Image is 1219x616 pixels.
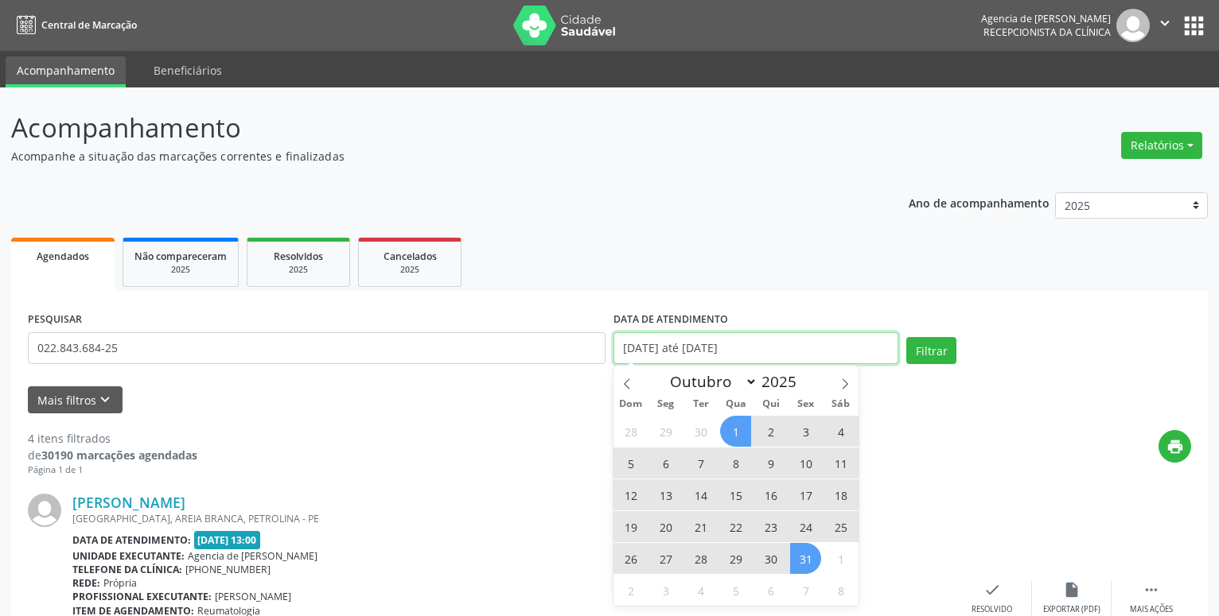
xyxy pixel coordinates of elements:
span: Setembro 29, 2025 [650,416,681,447]
span: Própria [103,576,137,590]
span: Qui [754,399,789,409]
span: Recepcionista da clínica [983,25,1111,39]
img: img [28,494,61,527]
button: Filtrar [906,337,956,364]
span: Qua [719,399,754,409]
span: Central de Marcação [41,18,137,32]
a: Acompanhamento [6,56,126,87]
span: Outubro 2, 2025 [755,416,786,447]
span: [PERSON_NAME] [215,590,291,603]
i:  [1156,14,1174,32]
button: apps [1180,12,1208,40]
span: Outubro 8, 2025 [720,447,751,478]
div: de [28,447,197,463]
span: Novembro 4, 2025 [685,575,716,606]
span: Novembro 8, 2025 [825,575,856,606]
input: Selecione um intervalo [613,332,898,364]
span: Resolvidos [274,250,323,263]
div: 2025 [134,264,227,276]
button: Mais filtroskeyboard_arrow_down [28,386,123,414]
div: Agencia de [PERSON_NAME] [981,12,1111,25]
a: Central de Marcação [11,12,137,38]
span: Outubro 23, 2025 [755,511,786,542]
span: Agencia de [PERSON_NAME] [188,549,317,563]
span: Outubro 16, 2025 [755,479,786,510]
label: PESQUISAR [28,308,82,332]
span: Outubro 31, 2025 [790,543,821,574]
b: Telefone da clínica: [72,563,182,576]
div: Resolvido [972,604,1012,615]
div: 2025 [370,264,450,276]
span: Setembro 28, 2025 [615,416,646,447]
p: Ano de acompanhamento [909,192,1050,212]
span: Outubro 20, 2025 [650,511,681,542]
b: Data de atendimento: [72,533,191,547]
a: Beneficiários [142,56,233,84]
span: Novembro 1, 2025 [825,543,856,574]
span: Outubro 25, 2025 [825,511,856,542]
span: Outubro 22, 2025 [720,511,751,542]
strong: 30190 marcações agendadas [41,447,197,463]
span: Outubro 1, 2025 [720,416,751,447]
span: Outubro 12, 2025 [615,479,646,510]
img: img [1116,9,1150,42]
i: print [1166,438,1184,455]
select: Month [662,370,757,393]
div: [GEOGRAPHIC_DATA], AREIA BRANCA, PETROLINA - PE [72,512,952,525]
span: Outubro 19, 2025 [615,511,646,542]
i: insert_drive_file [1063,581,1081,599]
span: Outubro 10, 2025 [790,447,821,478]
span: Outubro 15, 2025 [720,479,751,510]
span: Seg [648,399,683,409]
span: Outubro 9, 2025 [755,447,786,478]
i: keyboard_arrow_down [96,391,114,409]
span: Outubro 13, 2025 [650,479,681,510]
button: Relatórios [1121,132,1202,159]
div: Mais ações [1130,604,1173,615]
div: Página 1 de 1 [28,463,197,477]
span: Outubro 26, 2025 [615,543,646,574]
div: 2025 [259,264,338,276]
b: Profissional executante: [72,590,212,603]
span: Outubro 24, 2025 [790,511,821,542]
span: Novembro 6, 2025 [755,575,786,606]
button:  [1150,9,1180,42]
input: Nome, código do beneficiário ou CPF [28,332,606,364]
span: Outubro 5, 2025 [615,447,646,478]
span: Não compareceram [134,250,227,263]
span: Outubro 11, 2025 [825,447,856,478]
b: Rede: [72,576,100,590]
span: Novembro 5, 2025 [720,575,751,606]
span: Dom [613,399,648,409]
b: Unidade executante: [72,549,185,563]
span: Setembro 30, 2025 [685,416,716,447]
div: Exportar (PDF) [1043,604,1100,615]
span: Outubro 3, 2025 [790,416,821,447]
div: 4 itens filtrados [28,430,197,447]
span: Outubro 17, 2025 [790,479,821,510]
span: Ter [683,399,719,409]
span: [DATE] 13:00 [194,531,261,549]
button: print [1159,430,1191,463]
span: Outubro 4, 2025 [825,416,856,447]
span: Sáb [824,399,859,409]
span: Agendados [37,250,89,263]
label: DATA DE ATENDIMENTO [613,308,728,332]
a: [PERSON_NAME] [72,494,185,511]
span: Sex [789,399,824,409]
span: [PHONE_NUMBER] [185,563,271,576]
p: Acompanhe a situação das marcações correntes e finalizadas [11,148,849,165]
span: Outubro 28, 2025 [685,543,716,574]
i: check [983,581,1001,599]
span: Outubro 21, 2025 [685,511,716,542]
p: Acompanhamento [11,108,849,148]
span: Novembro 3, 2025 [650,575,681,606]
input: Year [757,371,810,392]
span: Outubro 6, 2025 [650,447,681,478]
span: Outubro 29, 2025 [720,543,751,574]
span: Cancelados [384,250,437,263]
span: Outubro 27, 2025 [650,543,681,574]
span: Novembro 2, 2025 [615,575,646,606]
span: Outubro 14, 2025 [685,479,716,510]
span: Novembro 7, 2025 [790,575,821,606]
